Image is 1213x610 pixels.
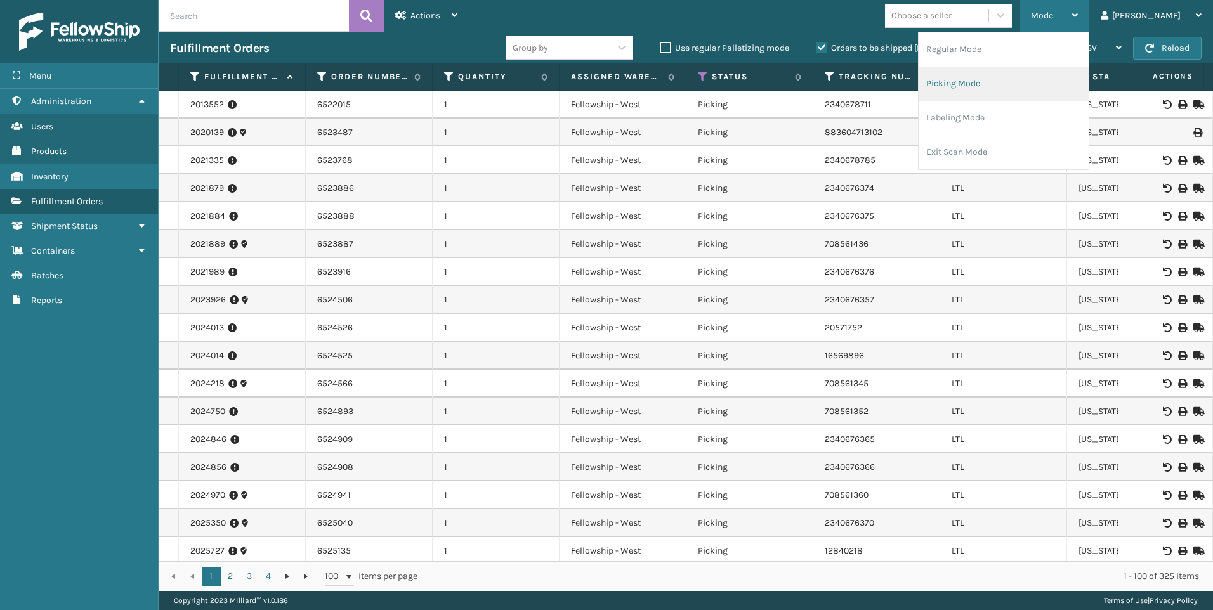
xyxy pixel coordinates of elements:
[306,314,433,342] td: 6524526
[940,202,1067,230] td: LTL
[301,571,311,581] span: Go to the last page
[891,9,952,22] div: Choose a seller
[31,196,103,207] span: Fulfillment Orders
[1178,463,1186,472] i: Print BOL
[686,453,813,481] td: Picking
[1067,342,1194,370] td: [US_STATE]
[433,119,560,146] td: 1
[306,174,433,202] td: 6523886
[1067,230,1194,258] td: [US_STATE]
[190,321,224,334] a: 2024013
[282,571,292,581] span: Go to the next page
[940,174,1067,202] td: LTL
[1193,435,1201,444] i: Mark as Shipped
[940,509,1067,537] td: LTL
[1193,295,1201,304] i: Mark as Shipped
[31,270,63,281] span: Batches
[190,377,225,390] a: 2024218
[940,425,1067,453] td: LTL
[221,567,240,586] a: 2
[1193,519,1201,528] i: Mark as Shipped
[433,286,560,314] td: 1
[1067,370,1194,398] td: [US_STATE]
[1067,537,1194,565] td: [US_STATE]
[686,370,813,398] td: Picking
[660,42,789,53] label: Use regular Palletizing mode
[190,294,226,306] a: 2023926
[1193,156,1201,165] i: Mark as Shipped
[433,314,560,342] td: 1
[1193,323,1201,332] i: Mark as Shipped
[1178,295,1186,304] i: Print BOL
[190,266,225,278] a: 2021989
[1178,351,1186,360] i: Print BOL
[190,489,225,502] a: 2024970
[433,230,560,258] td: 1
[1163,156,1170,165] i: Void BOL
[190,433,226,446] a: 2024846
[1031,10,1053,21] span: Mode
[1178,184,1186,193] i: Print BOL
[19,13,140,51] img: logo
[686,146,813,174] td: Picking
[306,342,433,370] td: 6524525
[190,238,225,250] a: 2021889
[1067,425,1194,453] td: [US_STATE]
[1104,591,1198,610] div: |
[190,126,224,139] a: 2020139
[240,567,259,586] a: 3
[1193,240,1201,249] i: Mark as Shipped
[686,91,813,119] td: Picking
[297,567,316,586] a: Go to the last page
[1113,66,1201,87] span: Actions
[686,537,813,565] td: Picking
[712,71,789,82] label: Status
[560,314,686,342] td: Fellowship - West
[433,91,560,119] td: 1
[190,405,225,418] a: 2024750
[190,182,224,195] a: 2021879
[1150,596,1198,605] a: Privacy Policy
[1067,398,1194,425] td: [US_STATE]
[813,202,940,230] td: 2340676375
[1178,156,1186,165] i: Print BOL
[1178,407,1186,416] i: Print BOL
[1163,268,1170,276] i: Void BOL
[306,481,433,509] td: 6524941
[31,96,91,107] span: Administration
[560,342,686,370] td: Fellowship - West
[31,121,53,132] span: Users
[560,537,686,565] td: Fellowship - West
[560,91,686,119] td: Fellowship - West
[433,481,560,509] td: 1
[458,71,535,82] label: Quantity
[306,202,433,230] td: 6523888
[1178,100,1186,109] i: Print BOL
[560,286,686,314] td: Fellowship - West
[433,370,560,398] td: 1
[433,174,560,202] td: 1
[1104,596,1148,605] a: Terms of Use
[1178,323,1186,332] i: Print BOL
[1163,379,1170,388] i: Void BOL
[1163,184,1170,193] i: Void BOL
[686,314,813,342] td: Picking
[813,370,940,398] td: 708561345
[686,286,813,314] td: Picking
[410,10,440,21] span: Actions
[1193,463,1201,472] i: Mark as Shipped
[31,295,62,306] span: Reports
[940,314,1067,342] td: LTL
[1163,435,1170,444] i: Void BOL
[433,398,560,425] td: 1
[560,453,686,481] td: Fellowship - West
[325,567,417,586] span: items per page
[686,174,813,202] td: Picking
[560,146,686,174] td: Fellowship - West
[1163,519,1170,528] i: Void BOL
[1178,435,1186,444] i: Print BOL
[1178,212,1186,221] i: Print BOL
[1067,481,1194,509] td: [US_STATE]
[325,570,344,583] span: 100
[31,146,67,157] span: Products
